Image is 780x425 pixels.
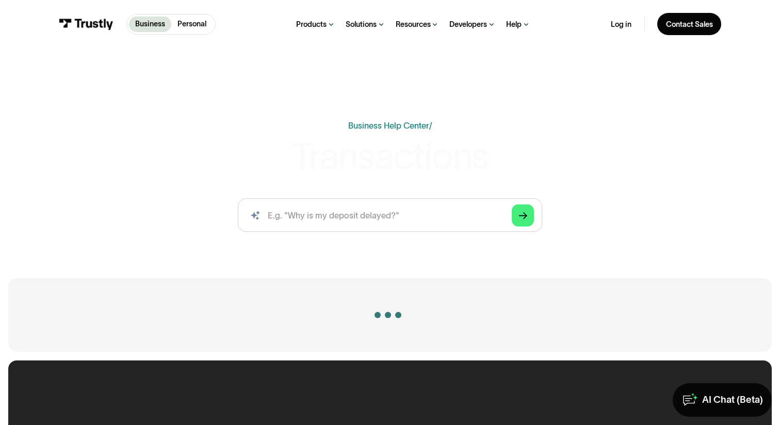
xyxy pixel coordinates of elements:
[135,19,165,29] p: Business
[177,19,206,29] p: Personal
[59,19,113,30] img: Trustly Logo
[611,20,631,29] a: Log in
[129,17,171,32] a: Business
[171,17,213,32] a: Personal
[346,20,377,29] div: Solutions
[429,121,432,130] div: /
[673,383,771,417] a: AI Chat (Beta)
[238,198,543,232] input: search
[702,393,763,406] div: AI Chat (Beta)
[657,13,721,35] a: Contact Sales
[506,20,522,29] div: Help
[449,20,487,29] div: Developers
[666,20,713,29] div: Contact Sales
[296,20,327,29] div: Products
[238,198,543,232] form: Search
[396,20,431,29] div: Resources
[348,121,429,130] a: Business Help Center
[291,137,489,174] h1: Transactions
